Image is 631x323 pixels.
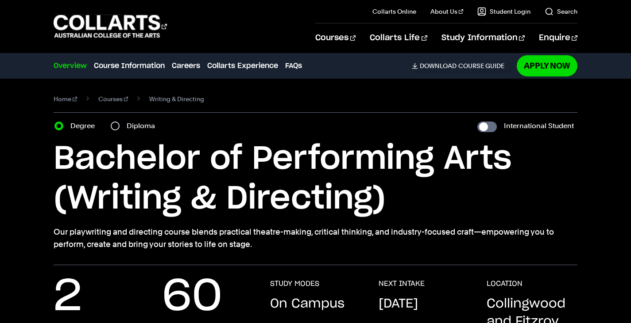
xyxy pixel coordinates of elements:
h3: LOCATION [487,279,523,288]
a: DownloadCourse Guide [412,62,511,70]
a: Course Information [94,61,165,71]
a: Study Information [441,23,525,53]
label: International Student [504,120,574,132]
h3: STUDY MODES [270,279,319,288]
p: On Campus [270,295,345,313]
h1: Bachelor of Performing Arts (Writing & Directing) [54,139,577,219]
p: [DATE] [379,295,418,313]
a: Courses [315,23,356,53]
span: Writing & Directing [149,93,204,105]
label: Diploma [127,120,160,132]
a: Home [54,93,77,105]
a: Collarts Online [372,7,416,16]
a: FAQs [285,61,302,71]
a: Collarts Life [370,23,427,53]
a: Student Login [477,7,530,16]
p: 2 [54,279,82,315]
label: Degree [70,120,100,132]
a: Overview [54,61,87,71]
h3: NEXT INTAKE [379,279,425,288]
a: Search [545,7,577,16]
p: Our playwriting and directing course blends practical theatre-making, critical thinking, and indu... [54,226,577,251]
a: Careers [172,61,200,71]
a: Enquire [539,23,577,53]
p: 60 [162,279,222,315]
a: About Us [430,7,463,16]
a: Apply Now [517,55,577,76]
a: Courses [98,93,128,105]
a: Collarts Experience [207,61,278,71]
span: Download [420,62,457,70]
div: Go to homepage [54,14,167,39]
